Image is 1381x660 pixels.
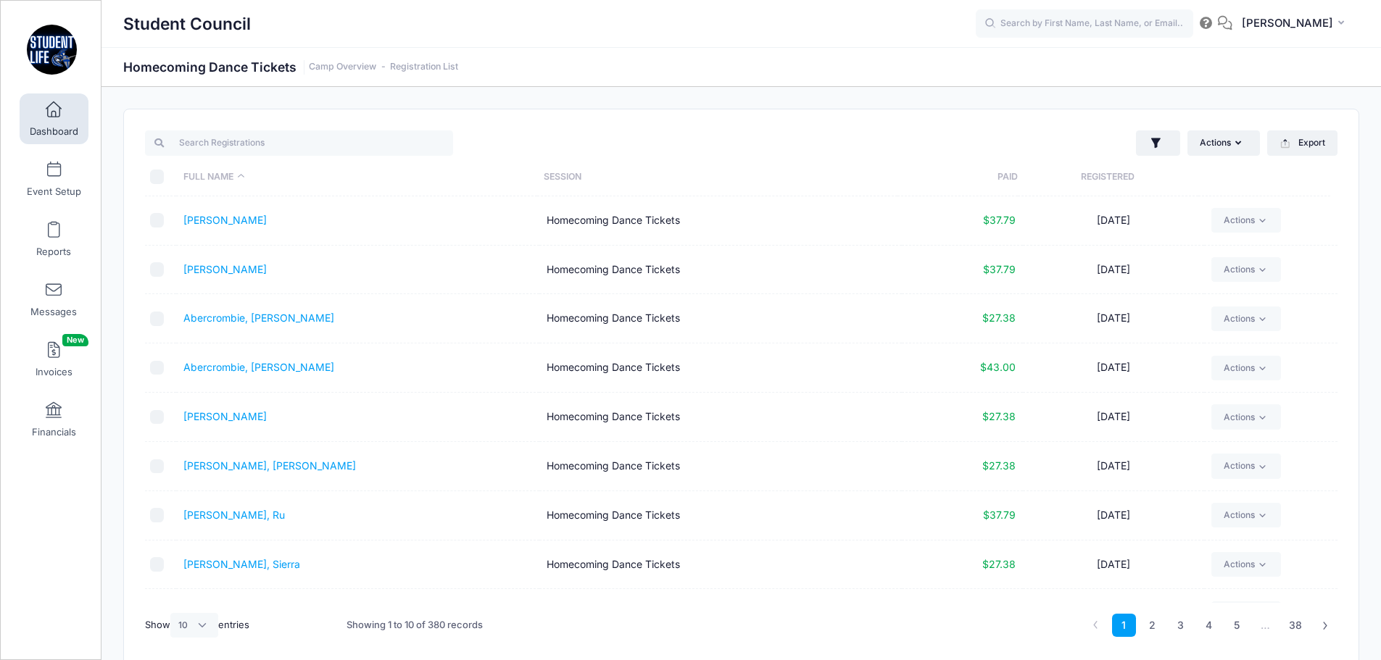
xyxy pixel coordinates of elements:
a: Actions [1211,601,1280,626]
a: Registration List [390,62,458,72]
a: Actions [1211,208,1280,233]
a: 1 [1112,614,1136,638]
a: Actions [1211,356,1280,380]
a: Actions [1211,503,1280,527]
img: Student Council [25,22,79,77]
input: Search Registrations [145,130,453,155]
span: $37.79 [983,214,1016,226]
a: [PERSON_NAME], [PERSON_NAME] [183,459,356,472]
a: Camp Overview [309,62,376,72]
button: Actions [1187,130,1260,155]
a: [PERSON_NAME] [183,214,267,226]
td: [DATE] [1023,491,1204,540]
th: Session: activate to sort column ascending [537,158,897,196]
span: $27.38 [982,558,1016,570]
h1: Student Council [123,7,251,41]
td: [DATE] [1023,442,1204,491]
span: $27.38 [982,459,1016,472]
span: $37.79 [983,263,1016,275]
td: [DATE] [1023,589,1204,638]
a: Event Setup [20,154,88,204]
a: Financials [20,394,88,445]
span: Reports [36,246,71,258]
div: Showing 1 to 10 of 380 records [347,609,483,642]
a: [PERSON_NAME], Ru [183,509,285,521]
td: [DATE] [1023,196,1204,246]
a: Actions [1211,257,1280,282]
td: Homecoming Dance Tickets [539,246,903,295]
td: Homecoming Dance Tickets [539,491,903,540]
td: [DATE] [1023,393,1204,442]
a: 4 [1197,614,1221,638]
td: Homecoming Dance Tickets [539,343,903,393]
span: Messages [30,306,77,318]
span: $43.00 [980,361,1016,373]
th: Paid: activate to sort column ascending [897,158,1018,196]
a: 38 [1282,614,1309,638]
h1: Homecoming Dance Tickets [123,59,458,75]
a: InvoicesNew [20,334,88,385]
a: Student Council [1,15,102,84]
td: Homecoming Dance Tickets [539,196,903,246]
span: $27.38 [982,312,1016,324]
td: [DATE] [1023,246,1204,295]
span: $37.79 [983,509,1016,521]
td: Homecoming Dance Tickets [539,294,903,343]
span: Event Setup [27,185,81,198]
span: [PERSON_NAME] [1242,15,1333,31]
a: Reports [20,214,88,264]
td: Homecoming Dance Tickets [539,540,903,590]
a: Actions [1211,454,1280,478]
select: Showentries [170,613,218,638]
a: Abercrombie, [PERSON_NAME] [183,361,334,373]
span: $27.38 [982,410,1016,422]
span: Dashboard [30,125,78,138]
th: Registered: activate to sort column ascending [1018,158,1198,196]
span: Financials [32,426,76,438]
label: Show entries [145,613,249,638]
span: Invoices [36,366,72,378]
a: Abercrombie, [PERSON_NAME] [183,312,334,324]
td: Homecoming Dance Tickets [539,442,903,491]
a: Actions [1211,306,1280,331]
button: [PERSON_NAME] [1232,7,1359,41]
a: Actions [1211,552,1280,577]
a: 3 [1169,614,1193,638]
button: Export [1267,130,1338,155]
a: [PERSON_NAME] [183,263,267,275]
td: Homecoming Dance Tickets [539,393,903,442]
td: [DATE] [1023,294,1204,343]
a: [PERSON_NAME] [183,410,267,422]
a: [PERSON_NAME], Sierra [183,558,300,570]
td: [DATE] [1023,540,1204,590]
td: Homecoming Dance Tickets [539,589,903,638]
span: New [62,334,88,346]
th: Full Name: activate to sort column descending [176,158,536,196]
a: Dashboard [20,93,88,144]
a: 2 [1140,614,1164,638]
td: [DATE] [1023,343,1204,393]
a: Messages [20,274,88,325]
a: Actions [1211,404,1280,429]
input: Search by First Name, Last Name, or Email... [976,9,1193,38]
a: 5 [1225,614,1249,638]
